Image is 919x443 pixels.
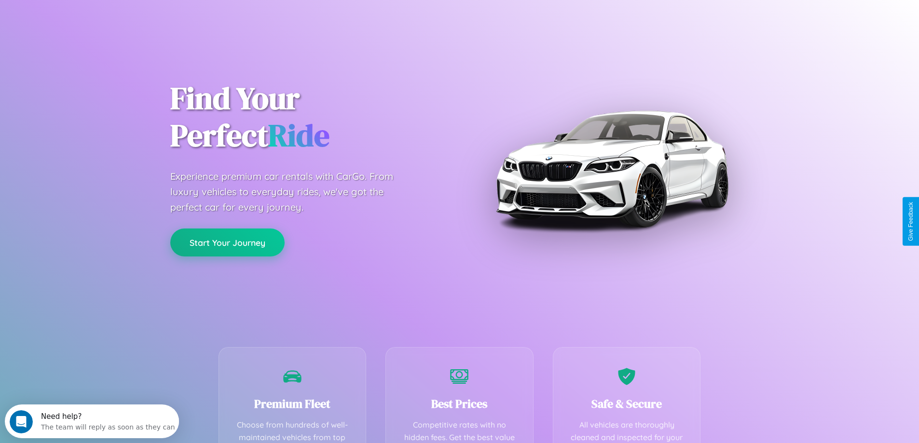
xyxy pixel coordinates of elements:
div: Give Feedback [907,202,914,241]
p: Experience premium car rentals with CarGo. From luxury vehicles to everyday rides, we've got the ... [170,169,411,215]
img: Premium BMW car rental vehicle [491,48,732,289]
iframe: Intercom live chat [10,410,33,433]
div: Open Intercom Messenger [4,4,179,30]
div: Need help? [36,8,170,16]
iframe: Intercom live chat discovery launcher [5,404,179,438]
h3: Premium Fleet [233,396,352,412]
div: The team will reply as soon as they can [36,16,170,26]
h3: Safe & Secure [568,396,686,412]
span: Ride [268,114,329,156]
button: Start Your Journey [170,228,285,256]
h1: Find Your Perfect [170,80,445,154]
h3: Best Prices [400,396,519,412]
